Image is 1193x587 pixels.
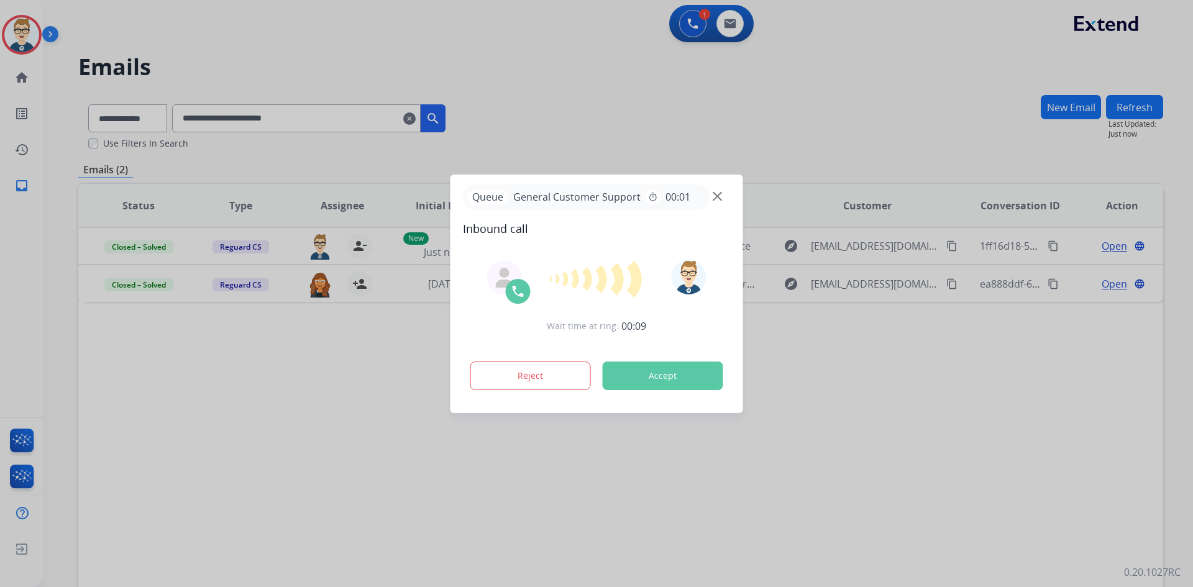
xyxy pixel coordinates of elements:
[470,362,591,390] button: Reject
[648,192,658,202] mat-icon: timer
[508,189,646,204] span: General Customer Support
[463,220,731,237] span: Inbound call
[1124,565,1181,580] p: 0.20.1027RC
[665,189,690,204] span: 00:01
[511,284,526,299] img: call-icon
[547,320,619,332] span: Wait time at ring:
[495,268,514,288] img: agent-avatar
[468,189,508,205] p: Queue
[603,362,723,390] button: Accept
[671,260,706,294] img: avatar
[713,191,722,201] img: close-button
[621,319,646,334] span: 00:09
